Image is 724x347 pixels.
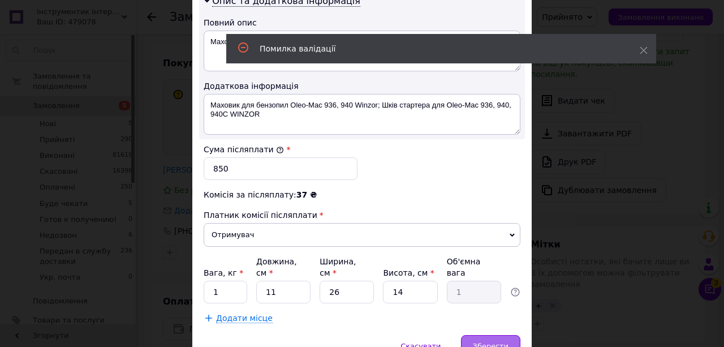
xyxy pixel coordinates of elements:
label: Вага, кг [204,268,243,277]
span: Додати місце [216,314,273,323]
label: Ширина, см [320,257,356,277]
div: Повний опис [204,17,520,28]
label: Довжина, см [256,257,297,277]
label: Висота, см [383,268,434,277]
div: Комісія за післяплату: [204,189,520,200]
label: Сума післяплати [204,145,284,154]
span: 37 ₴ [296,190,317,199]
textarea: Маховик для бензопил Oleo-Mac 936, 940 Winzor; ... [204,31,520,71]
div: Об'ємна вага [447,256,501,279]
textarea: Маховик для бензопил Oleo-Mac 936, 940 Winzor; Шків стартера для Oleo-Mac 936, 940, 940C WINZOR [204,94,520,135]
span: Отримувач [204,223,520,247]
div: Додаткова інформація [204,80,520,92]
span: Платник комісії післяплати [204,211,317,220]
div: Помилка валідації [260,43,611,54]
